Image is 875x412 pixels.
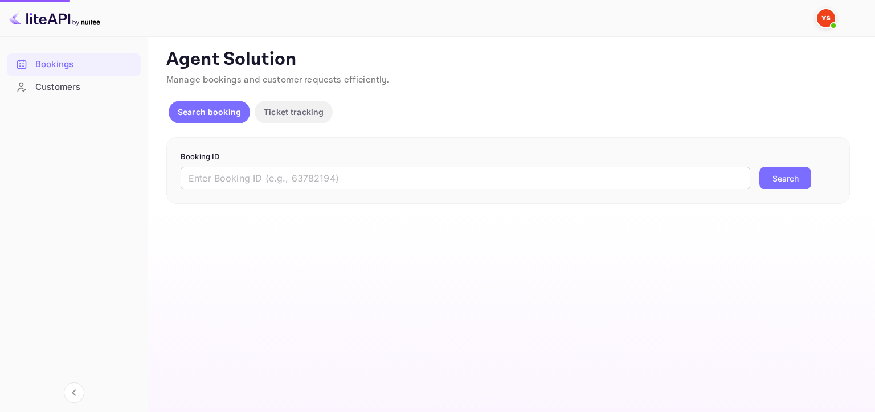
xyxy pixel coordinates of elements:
p: Search booking [178,106,241,118]
p: Ticket tracking [264,106,324,118]
input: Enter Booking ID (e.g., 63782194) [181,167,750,189]
p: Agent Solution [166,48,854,71]
div: Bookings [7,53,141,76]
div: Bookings [35,58,135,71]
img: Yandex Support [817,9,835,27]
div: Customers [35,81,135,94]
a: Customers [7,76,141,97]
span: Manage bookings and customer requests efficiently. [166,74,390,86]
img: LiteAPI logo [9,9,100,27]
a: Bookings [7,53,141,75]
div: Customers [7,76,141,98]
button: Collapse navigation [64,382,84,403]
button: Search [759,167,811,189]
p: Booking ID [181,151,836,163]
